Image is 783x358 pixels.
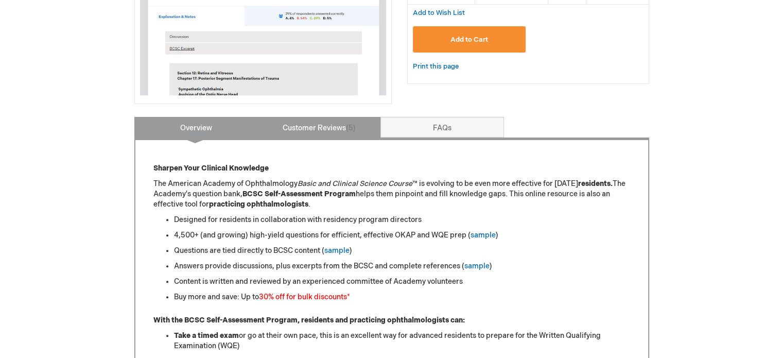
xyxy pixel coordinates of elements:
li: Designed for residents in collaboration with residency program directors [174,215,630,225]
li: Questions are tied directly to BCSC content ( ) [174,246,630,256]
strong: Sharpen Your Clinical Knowledge [153,164,269,173]
span: Add to Wish List [413,9,465,17]
li: Content is written and reviewed by an experienced committee of Academy volunteers [174,277,630,287]
a: Customer Reviews5 [257,117,381,138]
em: Basic and Clinical Science Course [298,179,412,188]
a: FAQs [380,117,504,138]
strong: Take a timed exam [174,331,239,340]
a: sample [324,246,350,255]
strong: BCSC Self-Assessment Program [242,190,356,198]
li: or go at their own pace, this is an excellent way for advanced residents to prepare for the Writt... [174,331,630,351]
li: Buy more and save: Up to [174,292,630,302]
span: 5 [346,124,356,132]
a: Overview [134,117,258,138]
span: Add to Cart [450,36,488,44]
a: Print this page [413,60,459,73]
a: sample [464,262,490,270]
a: Add to Wish List [413,8,465,17]
strong: practicing ophthalmologists [209,200,308,209]
strong: residents. [578,179,613,188]
p: The American Academy of Ophthalmology ™ is evolving to be even more effective for [DATE] The Acad... [153,179,630,210]
li: 4,500+ (and growing) high-yield questions for efficient, effective OKAP and WQE prep ( ) [174,230,630,241]
strong: With the BCSC Self-Assessment Program, residents and practicing ophthalmologists can: [153,316,465,325]
font: 30% off for bulk discounts [259,293,347,301]
li: Answers provide discussions, plus excerpts from the BCSC and complete references ( ) [174,261,630,271]
button: Add to Cart [413,26,526,53]
a: sample [471,231,496,240]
